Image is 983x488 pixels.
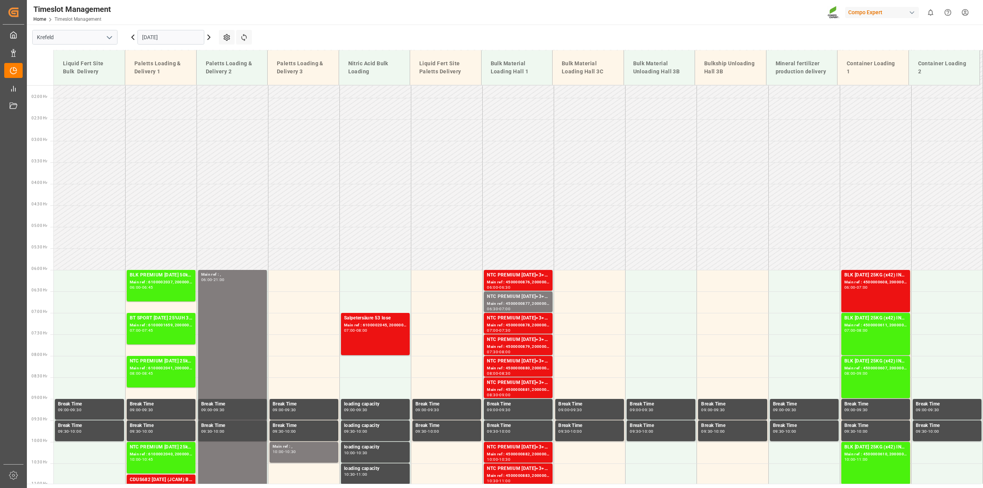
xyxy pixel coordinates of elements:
[487,443,549,451] div: NTC PREMIUM [DATE]+3+TE BULK
[630,430,641,433] div: 09:30
[922,4,939,21] button: show 0 new notifications
[844,422,907,430] div: Break Time
[356,451,367,455] div: 10:30
[487,329,498,332] div: 07:00
[356,430,367,433] div: 10:00
[487,430,498,433] div: 09:30
[487,372,498,375] div: 08:00
[844,322,907,329] div: Main ref : 4500000611, 2000000557
[58,400,121,408] div: Break Time
[213,408,225,412] div: 09:30
[487,408,498,412] div: 09:00
[701,430,712,433] div: 09:30
[285,408,296,412] div: 09:30
[142,408,153,412] div: 09:30
[701,408,712,412] div: 09:00
[499,307,510,311] div: 07:00
[203,56,261,79] div: Paletts Loading & Delivery 2
[499,408,510,412] div: 09:30
[855,286,856,289] div: -
[356,329,367,332] div: 08:00
[69,430,70,433] div: -
[212,408,213,412] div: -
[103,31,115,43] button: open menu
[285,450,296,453] div: 10:30
[31,331,47,335] span: 07:30 Hr
[344,422,407,430] div: loading capacity
[416,56,475,79] div: Liquid Fert Site Paletts Delivery
[142,286,153,289] div: 06:45
[415,400,478,408] div: Break Time
[844,365,907,372] div: Main ref : 4500000607, 2000000557
[284,430,285,433] div: -
[273,443,335,450] div: Main ref : ,
[487,357,549,365] div: NTC PREMIUM [DATE]+3+TE BULK
[31,417,47,421] span: 09:30 Hr
[31,223,47,228] span: 05:00 Hr
[428,408,439,412] div: 09:30
[487,422,549,430] div: Break Time
[31,395,47,400] span: 09:00 Hr
[427,408,428,412] div: -
[498,350,499,354] div: -
[558,430,569,433] div: 09:30
[141,286,142,289] div: -
[498,286,499,289] div: -
[415,430,427,433] div: 09:30
[130,476,192,484] div: CDUS682 [DATE] (JCAM) BigBag 900KG
[212,430,213,433] div: -
[855,458,856,461] div: -
[855,430,856,433] div: -
[845,5,922,20] button: Compo Expert
[70,430,81,433] div: 10:00
[558,408,569,412] div: 09:00
[498,430,499,433] div: -
[487,479,498,483] div: 10:30
[487,336,549,344] div: NTC PREMIUM [DATE]+3+TE BULK
[487,393,498,397] div: 08:30
[498,458,499,461] div: -
[130,372,141,375] div: 08:00
[939,4,957,21] button: Help Center
[356,408,367,412] div: 09:30
[344,322,407,329] div: Main ref : 6100002045, 2000001550
[701,56,760,79] div: Bulkship Unloading Hall 3B
[499,286,510,289] div: 06:30
[130,322,192,329] div: Main ref : 6100001659, 2000000603 2000001179;2000000603 2000000603;2000000616
[142,458,153,461] div: 10:45
[201,278,212,281] div: 06:00
[785,430,796,433] div: 10:00
[213,430,225,433] div: 10:00
[273,450,284,453] div: 10:00
[33,17,46,22] a: Home
[499,393,510,397] div: 09:00
[499,329,510,332] div: 07:30
[487,271,549,279] div: NTC PREMIUM [DATE]+3+TE BULK
[712,408,713,412] div: -
[355,473,356,476] div: -
[487,344,549,350] div: Main ref : 4500000879, 2000000854
[31,116,47,120] span: 02:30 Hr
[33,3,111,15] div: Timeslot Management
[916,430,927,433] div: 09:30
[428,430,439,433] div: 10:00
[273,408,284,412] div: 09:00
[916,408,927,412] div: 09:00
[141,329,142,332] div: -
[857,286,868,289] div: 07:00
[487,451,549,458] div: Main ref : 4500000882, 2000000854
[58,430,69,433] div: 09:30
[928,408,939,412] div: 09:30
[142,372,153,375] div: 08:45
[857,408,868,412] div: 09:30
[844,372,856,375] div: 08:00
[642,430,653,433] div: 10:00
[415,408,427,412] div: 09:00
[498,393,499,397] div: -
[130,458,141,461] div: 10:00
[487,322,549,329] div: Main ref : 4500000878, 2000000854
[130,329,141,332] div: 07:00
[487,465,549,473] div: NTC PREMIUM [DATE]+3+TE BULK
[487,314,549,322] div: NTC PREMIUM [DATE]+3+TE BULK
[773,408,784,412] div: 09:00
